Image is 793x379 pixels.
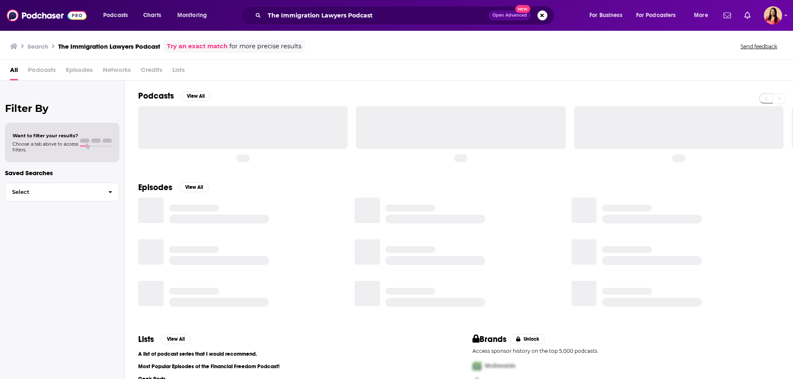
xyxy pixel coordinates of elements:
img: User Profile [764,6,782,25]
h3: Search [27,42,48,50]
h2: Filter By [5,102,119,114]
button: View All [181,91,211,101]
img: Podchaser - Follow, Share and Rate Podcasts [7,7,87,23]
a: Most Popular Episodes of the Financial Freedom Podcast! [138,362,280,371]
a: Try an exact match [167,42,228,51]
button: open menu [172,9,218,22]
h2: Episodes [138,182,172,193]
h2: Lists [138,334,154,344]
button: Select [5,183,119,201]
span: For Business [589,10,622,21]
h2: Podcasts [138,91,174,101]
a: PodcastsView All [138,91,211,101]
button: View All [161,334,191,344]
a: Show notifications dropdown [741,8,754,22]
input: Search podcasts, credits, & more... [264,9,489,22]
button: open menu [584,9,633,22]
span: Logged in as michelle.weinfurt [764,6,782,25]
span: Choose a tab above to access filters. [12,141,78,153]
img: First Pro Logo [469,357,485,374]
span: More [694,10,708,21]
span: Charts [143,10,161,21]
span: Open Advanced [492,13,527,17]
p: Saved Searches [5,169,119,177]
button: Show profile menu [764,6,782,25]
a: Show notifications dropdown [720,8,734,22]
h3: The Immigration Lawyers Podcast [58,42,160,50]
button: View All [179,182,209,192]
a: EpisodesView All [138,182,209,193]
span: Select [5,189,102,195]
span: Networks [103,63,131,80]
a: Charts [138,9,166,22]
span: for more precise results [229,42,301,51]
button: open menu [97,9,139,22]
span: For Podcasters [636,10,676,21]
p: Access sponsor history on the top 5,000 podcasts. [472,348,780,354]
span: Podcasts [103,10,128,21]
span: New [515,5,530,13]
span: Credits [141,63,162,80]
button: open menu [688,9,718,22]
a: ListsView All [138,334,191,344]
span: McDonalds [485,362,515,369]
div: Search podcasts, credits, & more... [249,6,562,25]
button: open menu [631,9,688,22]
span: Episodes [66,63,93,80]
span: Podcasts [28,63,56,80]
button: Open AdvancedNew [489,10,531,20]
span: Want to filter your results? [12,133,78,139]
span: Monitoring [177,10,207,21]
a: A list of podcast series that I would recommend. [138,349,257,359]
h2: Brands [472,334,507,344]
a: All [10,63,18,80]
button: Send feedback [738,43,780,50]
button: Unlock [510,334,545,344]
span: Lists [172,63,185,80]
